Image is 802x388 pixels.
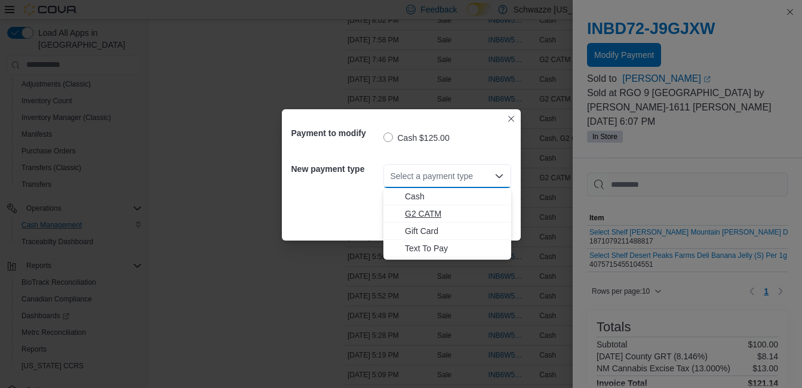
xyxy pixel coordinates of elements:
button: Gift Card [383,223,511,240]
h5: Payment to modify [291,121,381,145]
input: Accessible screen reader label [391,169,392,183]
button: G2 CATM [383,205,511,223]
label: Cash $125.00 [383,131,450,145]
button: Text To Pay [383,240,511,257]
button: Cash [383,188,511,205]
span: Text To Pay [405,242,504,254]
button: Close list of options [494,171,504,181]
div: Choose from the following options [383,188,511,257]
span: Cash [405,190,504,202]
span: G2 CATM [405,208,504,220]
button: Closes this modal window [504,112,518,126]
span: Gift Card [405,225,504,237]
h5: New payment type [291,157,381,181]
